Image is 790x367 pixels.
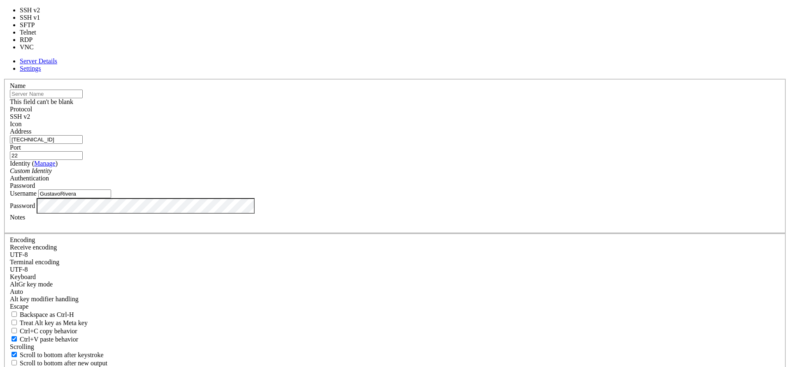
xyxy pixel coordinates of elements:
[10,288,23,295] span: Auto
[10,303,780,310] div: Escape
[20,65,41,72] a: Settings
[10,167,52,174] i: Custom Identity
[10,259,59,265] label: The default terminal encoding. ISO-2022 enables character map translations (like graphics maps). ...
[10,360,107,367] label: Scroll to bottom after new output.
[32,160,58,167] span: ( )
[20,29,50,36] li: Telnet
[10,151,83,160] input: Port Number
[12,312,17,317] input: Backspace as Ctrl-H
[10,175,49,182] label: Authentication
[12,360,17,365] input: Scroll to bottom after new output
[20,319,88,326] span: Treat Alt key as Meta key
[10,202,35,209] label: Password
[10,98,780,106] div: This field can't be blank
[12,320,17,325] input: Treat Alt key as Meta key
[10,343,34,350] label: Scrolling
[20,14,50,21] li: SSH v1
[10,167,780,175] div: Custom Identity
[20,58,57,65] a: Server Details
[20,21,50,29] li: SFTP
[10,135,83,144] input: Host Name or IP
[10,251,780,259] div: UTF-8
[20,336,78,343] span: Ctrl+V paste behavior
[10,288,780,295] div: Auto
[10,328,77,335] label: Ctrl-C copies if true, send ^C to host if false. Ctrl-Shift-C sends ^C to host if true, copies if...
[20,360,107,367] span: Scroll to bottom after new output
[10,311,74,318] label: If true, the backspace should send BS ('\x08', aka ^H). Otherwise the backspace key should send '...
[10,281,53,288] label: Set the expected encoding for data received from the host. If the encodings do not match, visual ...
[10,128,31,135] label: Address
[10,190,37,197] label: Username
[20,328,77,335] span: Ctrl+C copy behavior
[10,351,104,358] label: Whether to scroll to the bottom on any keystroke.
[34,160,56,167] a: Manage
[12,352,17,357] input: Scroll to bottom after keystroke
[12,328,17,333] input: Ctrl+C copy behavior
[10,182,780,189] div: Password
[20,7,50,14] li: SSH v2
[10,182,35,189] span: Password
[20,311,74,318] span: Backspace as Ctrl-H
[20,36,50,44] li: RDP
[10,160,58,167] label: Identity
[10,82,26,89] label: Name
[10,266,780,273] div: UTF-8
[20,351,104,358] span: Scroll to bottom after keystroke
[10,266,28,273] span: UTF-8
[10,251,28,258] span: UTF-8
[10,295,79,302] label: Controls how the Alt key is handled. Escape: Send an ESC prefix. 8-Bit: Add 128 to the typed char...
[10,214,25,221] label: Notes
[10,303,28,310] span: Escape
[10,319,88,326] label: Whether the Alt key acts as a Meta key or as a distinct Alt key.
[10,144,21,151] label: Port
[20,44,50,51] li: VNC
[12,336,17,342] input: Ctrl+V paste behavior
[10,120,21,127] label: Icon
[10,244,57,251] label: Set the expected encoding for data received from the host. If the encodings do not match, visual ...
[10,106,32,113] label: Protocol
[10,236,35,243] label: Encoding
[10,273,36,280] label: Keyboard
[10,113,30,120] span: SSH v2
[10,113,780,120] div: SSH v2
[38,189,111,198] input: Login Username
[10,90,83,98] input: Server Name
[10,336,78,343] label: Ctrl+V pastes if true, sends ^V to host if false. Ctrl+Shift+V sends ^V to host if true, pastes i...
